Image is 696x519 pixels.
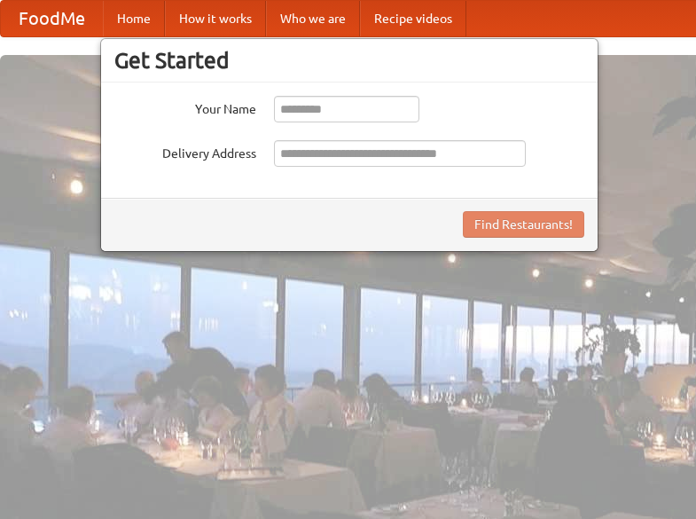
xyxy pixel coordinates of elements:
[114,47,584,74] h3: Get Started
[114,96,256,118] label: Your Name
[165,1,266,36] a: How it works
[103,1,165,36] a: Home
[114,140,256,162] label: Delivery Address
[266,1,360,36] a: Who we are
[360,1,466,36] a: Recipe videos
[1,1,103,36] a: FoodMe
[463,211,584,238] button: Find Restaurants!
